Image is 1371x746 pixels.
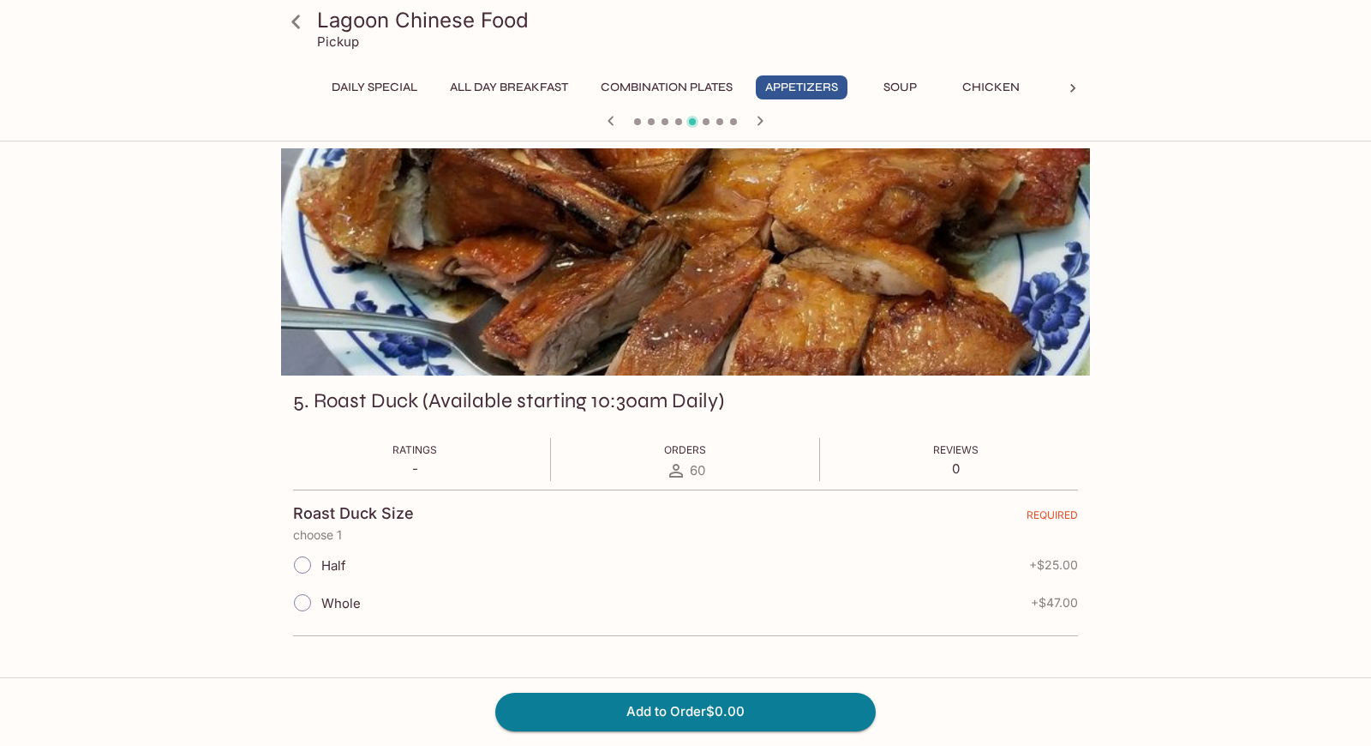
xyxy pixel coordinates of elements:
button: Chicken [952,75,1029,99]
span: + $25.00 [1029,558,1078,572]
button: All Day Breakfast [440,75,578,99]
p: choose 1 [293,528,1078,542]
span: Half [321,557,346,574]
span: Orders [664,443,706,456]
p: - [392,460,437,477]
p: Pickup [317,33,359,50]
span: Whole [321,595,361,611]
span: Reviews [933,443,979,456]
button: Soup [861,75,938,99]
span: 60 [690,462,705,478]
button: Add to Order$0.00 [495,693,876,731]
button: Appetizers [756,75,847,99]
button: Combination Plates [591,75,742,99]
span: + $47.00 [1031,596,1078,610]
div: 5. Roast Duck (Available starting 10:30am Daily) [281,148,1090,376]
button: Daily Special [322,75,427,99]
span: REQUIRED [1027,508,1078,528]
span: Ratings [392,443,437,456]
h3: 5. Roast Duck (Available starting 10:30am Daily) [293,388,724,414]
p: 0 [933,460,979,477]
button: Beef [1043,75,1120,99]
h3: Lagoon Chinese Food [317,7,1083,33]
h4: Roast Duck Size [293,504,414,523]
